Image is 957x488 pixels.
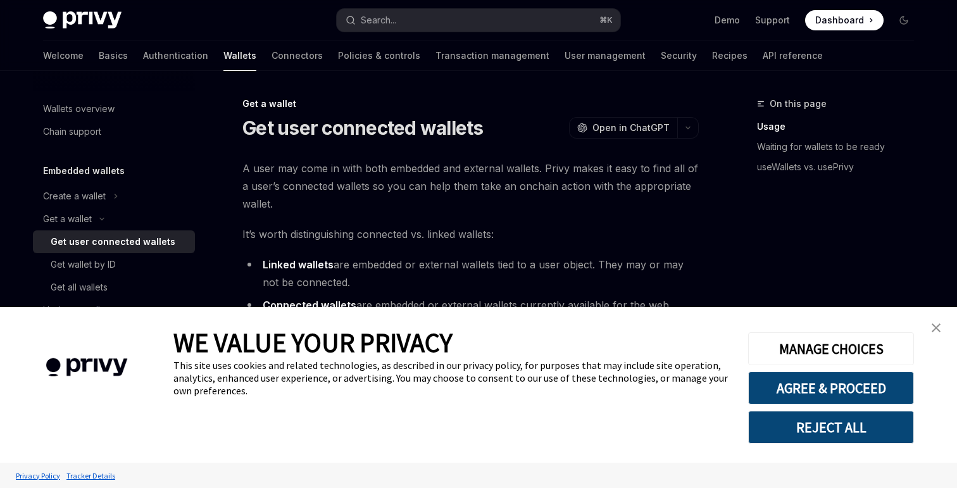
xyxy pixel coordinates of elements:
img: dark logo [43,11,122,29]
button: Toggle Create a wallet section [33,185,195,208]
span: ⌘ K [599,15,613,25]
h1: Get user connected wallets [242,116,484,139]
button: AGREE & PROCEED [748,372,914,404]
a: Tracker Details [63,465,118,487]
button: Toggle dark mode [894,10,914,30]
span: On this page [770,96,827,111]
div: Get user connected wallets [51,234,175,249]
div: This site uses cookies and related technologies, as described in our privacy policy, for purposes... [173,359,729,397]
a: Transaction management [435,41,549,71]
div: Get a wallet [43,211,92,227]
a: Recipes [712,41,747,71]
div: Update a wallet [43,303,108,318]
img: close banner [932,323,941,332]
button: Open search [337,9,620,32]
a: Authentication [143,41,208,71]
button: REJECT ALL [748,411,914,444]
a: Privacy Policy [13,465,63,487]
a: Connectors [272,41,323,71]
button: MANAGE CHOICES [748,332,914,365]
a: Policies & controls [338,41,420,71]
a: close banner [923,315,949,341]
strong: Connected wallets [263,299,356,311]
div: Create a wallet [43,189,106,204]
a: Wallets overview [33,97,195,120]
a: useWallets vs. usePrivy [757,157,924,177]
a: Get all wallets [33,276,195,299]
a: Demo [715,14,740,27]
a: Security [661,41,697,71]
a: Basics [99,41,128,71]
div: Wallets overview [43,101,115,116]
div: Search... [361,13,396,28]
a: Chain support [33,120,195,143]
a: Get user connected wallets [33,230,195,253]
span: A user may come in with both embedded and external wallets. Privy makes it easy to find all of a ... [242,160,699,213]
a: Waiting for wallets to be ready [757,137,924,157]
li: are embedded or external wallets tied to a user object. They may or may not be connected. [242,256,699,291]
button: Open in ChatGPT [569,117,677,139]
a: Dashboard [805,10,884,30]
a: Welcome [43,41,84,71]
span: Open in ChatGPT [592,122,670,134]
div: Chain support [43,124,101,139]
li: are embedded or external wallets currently available for the web client. They may or may not be l... [242,296,699,332]
span: It’s worth distinguishing connected vs. linked wallets: [242,225,699,243]
a: Wallets [223,41,256,71]
a: Get wallet by ID [33,253,195,276]
strong: Linked wallets [263,258,334,271]
div: Get a wallet [242,97,699,110]
span: Dashboard [815,14,864,27]
div: Get wallet by ID [51,257,116,272]
div: Get all wallets [51,280,108,295]
a: User management [565,41,646,71]
a: Usage [757,116,924,137]
span: WE VALUE YOUR PRIVACY [173,326,453,359]
h5: Embedded wallets [43,163,125,178]
button: Toggle Get a wallet section [33,208,195,230]
a: Support [755,14,790,27]
a: Update a wallet [33,299,195,322]
img: company logo [19,340,154,395]
a: API reference [763,41,823,71]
